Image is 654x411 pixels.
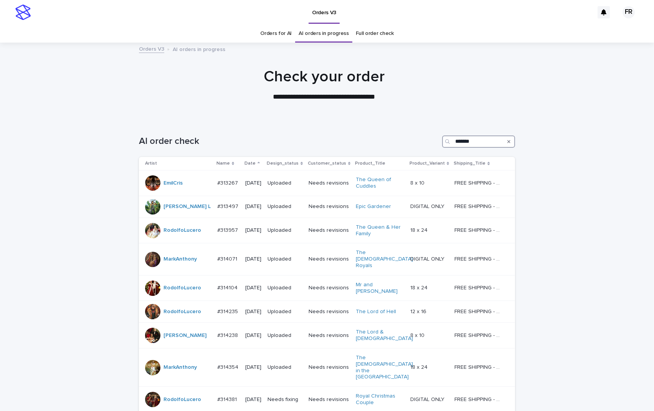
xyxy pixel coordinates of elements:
[410,178,426,187] p: 8 x 10
[454,254,504,262] p: FREE SHIPPING - preview in 1-2 business days, after your approval delivery will take 5-10 b.d.
[139,218,515,243] tr: RodolfoLucero #313957#313957 [DATE]UploadedNeeds revisionsThe Queen & Her Family 18 x 2418 x 24 F...
[268,396,302,403] p: Needs fixing
[454,202,504,210] p: FREE SHIPPING - preview in 1-2 business days, after your approval delivery will take 5-10 b.d.
[163,396,201,403] a: RodolfoLucero
[623,6,635,18] div: FR
[245,309,261,315] p: [DATE]
[308,159,346,168] p: Customer_status
[163,364,197,371] a: MarkAnthony
[139,275,515,301] tr: RodolfoLucero #314104#314104 [DATE]UploadedNeeds revisionsMr and [PERSON_NAME] 18 x 2418 x 24 FRE...
[268,364,302,371] p: Uploaded
[356,25,394,43] a: Full order check
[410,395,446,403] p: DIGITAL ONLY
[442,135,515,148] input: Search
[356,249,413,269] a: The [DEMOGRAPHIC_DATA] Royals
[139,323,515,348] tr: [PERSON_NAME] #314238#314238 [DATE]UploadedNeeds revisionsThe Lord & [DEMOGRAPHIC_DATA] 8 x 108 x...
[309,180,350,187] p: Needs revisions
[268,309,302,315] p: Uploaded
[299,25,349,43] a: AI orders in progress
[356,224,404,237] a: The Queen & Her Family
[268,227,302,234] p: Uploaded
[217,283,239,291] p: #314104
[454,331,504,339] p: FREE SHIPPING - preview in 1-2 business days, after your approval delivery will take 5-10 b.d.
[139,196,515,218] tr: [PERSON_NAME] L #313497#313497 [DATE]UploadedNeeds revisionsEpic Gardener DIGITAL ONLYDIGITAL ONL...
[454,395,504,403] p: FREE SHIPPING - preview in 1-2 business days, after your approval delivery will take 5-10 b.d.
[245,364,261,371] p: [DATE]
[309,332,350,339] p: Needs revisions
[245,285,261,291] p: [DATE]
[356,329,413,342] a: The Lord & [DEMOGRAPHIC_DATA]
[356,355,413,380] a: The [DEMOGRAPHIC_DATA] in the [GEOGRAPHIC_DATA]
[139,170,515,196] tr: EmilCris #313267#313267 [DATE]UploadedNeeds revisionsThe Queen of Cuddles 8 x 108 x 10 FREE SHIPP...
[309,203,350,210] p: Needs revisions
[245,396,261,403] p: [DATE]
[268,332,302,339] p: Uploaded
[217,226,239,234] p: #313957
[356,309,396,315] a: The Lord of Hell
[245,227,261,234] p: [DATE]
[173,45,225,53] p: AI orders in progress
[139,301,515,323] tr: RodolfoLucero #314235#314235 [DATE]UploadedNeeds revisionsThe Lord of Hell 12 x 1612 x 16 FREE SH...
[163,203,211,210] a: [PERSON_NAME] L
[163,227,201,234] a: RodolfoLucero
[139,136,439,147] h1: AI order check
[217,254,239,262] p: #314071
[454,226,504,234] p: FREE SHIPPING - preview in 1-2 business days, after your approval delivery will take 5-10 b.d.
[139,348,515,386] tr: MarkAnthony #314354#314354 [DATE]UploadedNeeds revisionsThe [DEMOGRAPHIC_DATA] in the [GEOGRAPHIC...
[139,44,164,53] a: Orders V3
[355,159,385,168] p: Product_Title
[136,68,512,86] h1: Check your order
[410,331,426,339] p: 8 x 10
[217,178,239,187] p: #313267
[454,363,504,371] p: FREE SHIPPING - preview in 1-2 business days, after your approval delivery will take 5-10 b.d.
[356,203,391,210] a: Epic Gardener
[410,159,445,168] p: Product_Variant
[260,25,292,43] a: Orders for AI
[217,395,238,403] p: #314381
[356,177,404,190] a: The Queen of Cuddles
[245,203,261,210] p: [DATE]
[410,307,428,315] p: 12 x 16
[163,332,206,339] a: [PERSON_NAME]
[309,256,350,262] p: Needs revisions
[309,227,350,234] p: Needs revisions
[268,180,302,187] p: Uploaded
[309,309,350,315] p: Needs revisions
[217,331,239,339] p: #314238
[356,393,404,406] a: Royal Christmas Couple
[145,159,157,168] p: Artist
[356,282,404,295] a: Mr and [PERSON_NAME]
[216,159,230,168] p: Name
[309,285,350,291] p: Needs revisions
[309,364,350,371] p: Needs revisions
[454,307,504,315] p: FREE SHIPPING - preview in 1-2 business days, after your approval delivery will take 5-10 b.d.
[267,159,299,168] p: Design_status
[163,309,201,315] a: RodolfoLucero
[268,256,302,262] p: Uploaded
[217,307,239,315] p: #314235
[268,285,302,291] p: Uploaded
[245,180,261,187] p: [DATE]
[217,363,240,371] p: #314354
[139,243,515,275] tr: MarkAnthony #314071#314071 [DATE]UploadedNeeds revisionsThe [DEMOGRAPHIC_DATA] Royals DIGITAL ONL...
[454,178,504,187] p: FREE SHIPPING - preview in 1-2 business days, after your approval delivery will take 5-10 b.d.
[454,283,504,291] p: FREE SHIPPING - preview in 1-2 business days, after your approval delivery will take 5-10 b.d.
[410,254,446,262] p: DIGITAL ONLY
[15,5,31,20] img: stacker-logo-s-only.png
[163,180,183,187] a: EmilCris
[244,159,256,168] p: Date
[163,285,201,291] a: RodolfoLucero
[454,159,486,168] p: Shipping_Title
[410,363,429,371] p: 18 x 24
[410,226,429,234] p: 18 x 24
[410,283,429,291] p: 18 x 24
[245,256,261,262] p: [DATE]
[410,202,446,210] p: DIGITAL ONLY
[309,396,350,403] p: Needs revisions
[245,332,261,339] p: [DATE]
[217,202,240,210] p: #313497
[268,203,302,210] p: Uploaded
[163,256,197,262] a: MarkAnthony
